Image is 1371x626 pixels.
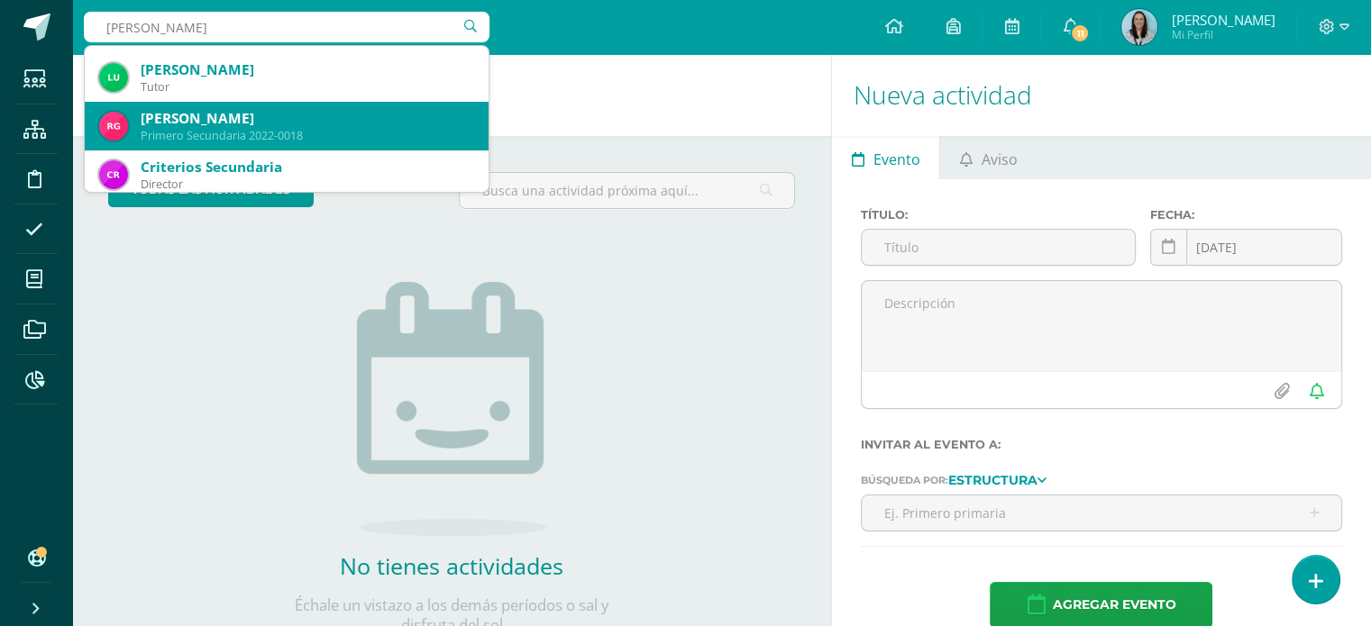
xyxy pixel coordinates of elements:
[982,138,1018,181] span: Aviso
[271,550,632,581] h2: No tienes actividades
[862,495,1341,531] input: Ej. Primero primaria
[99,112,128,141] img: 69612f23395f663c36928d147326815a.png
[1171,27,1275,42] span: Mi Perfil
[940,136,1037,179] a: Aviso
[854,54,1349,136] h1: Nueva actividad
[861,208,1136,222] label: Título:
[1070,23,1090,43] span: 11
[460,173,794,208] input: Busca una actividad próxima aquí...
[141,60,474,79] div: [PERSON_NAME]
[1151,230,1341,265] input: Fecha de entrega
[141,128,474,143] div: Primero Secundaria 2022-0018
[948,472,1037,488] strong: Estructura
[141,79,474,95] div: Tutor
[861,438,1342,451] label: Invitar al evento a:
[84,12,489,42] input: Busca un usuario...
[99,63,128,92] img: 0bd40302c6798c593fcc8a7781f332c3.png
[141,109,474,128] div: [PERSON_NAME]
[832,136,939,179] a: Evento
[1121,9,1157,45] img: 5a6f75ce900a0f7ea551130e923f78ee.png
[99,160,128,189] img: 32ded2d78f26f30623b1b52a8a229668.png
[1150,208,1342,222] label: Fecha:
[1171,11,1275,29] span: [PERSON_NAME]
[861,474,948,486] span: Búsqueda por:
[357,282,546,536] img: no_activities.png
[948,473,1047,485] a: Estructura
[141,177,474,192] div: Director
[862,230,1135,265] input: Título
[873,138,920,181] span: Evento
[141,158,474,177] div: Criterios Secundaria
